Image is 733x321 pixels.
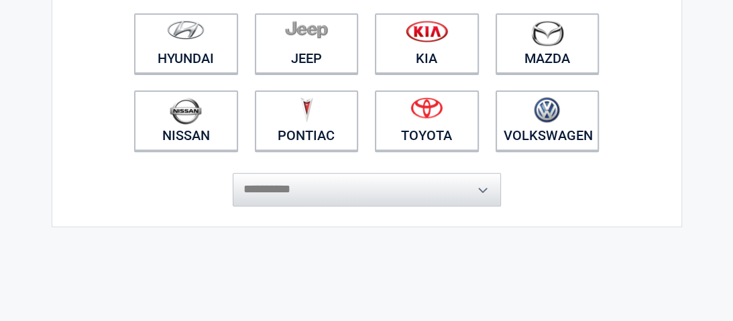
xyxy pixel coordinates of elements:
[167,20,205,40] img: hyundai
[375,90,479,151] a: Toyota
[255,90,359,151] a: Pontiac
[410,97,443,119] img: toyota
[285,20,328,39] img: jeep
[534,97,560,123] img: volkswagen
[375,13,479,74] a: Kia
[170,97,202,125] img: nissan
[406,20,448,42] img: kia
[134,90,238,151] a: Nissan
[134,13,238,74] a: Hyundai
[496,90,600,151] a: Volkswagen
[255,13,359,74] a: Jeep
[496,13,600,74] a: Mazda
[300,97,313,123] img: pontiac
[530,20,564,46] img: mazda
